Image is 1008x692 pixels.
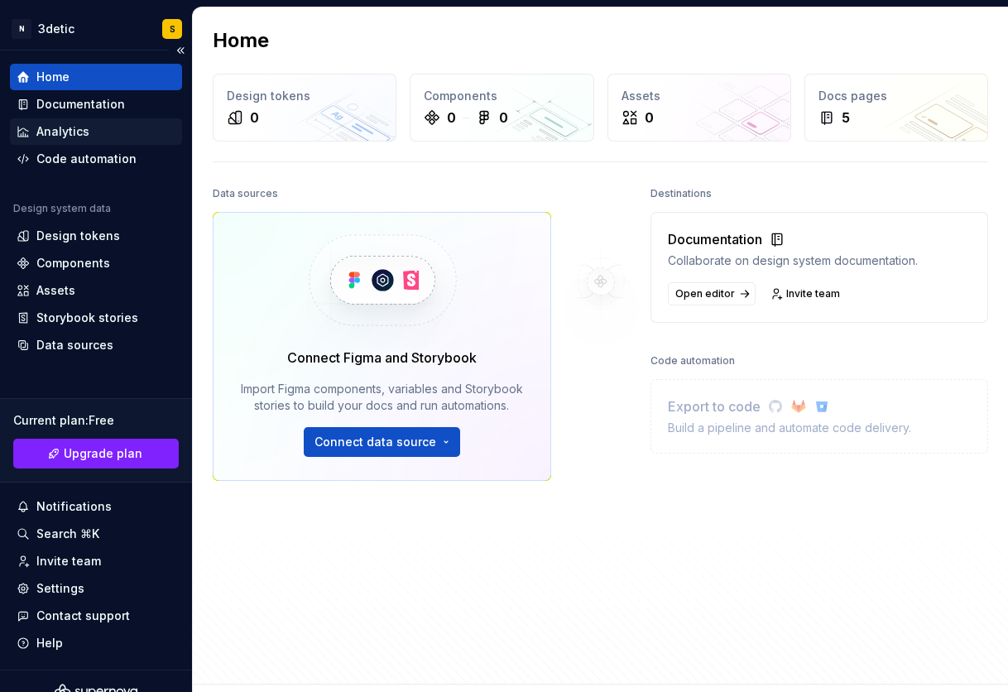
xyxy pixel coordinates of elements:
[13,202,111,215] div: Design system data
[36,255,110,272] div: Components
[10,603,182,629] button: Contact support
[36,608,130,624] div: Contact support
[10,250,182,276] a: Components
[650,349,735,372] div: Code automation
[10,64,182,90] a: Home
[607,74,791,142] a: Assets0
[36,282,75,299] div: Assets
[645,108,654,127] div: 0
[10,575,182,602] a: Settings
[675,287,735,300] span: Open editor
[38,21,74,37] div: 3detic
[36,69,70,85] div: Home
[36,228,120,244] div: Design tokens
[804,74,988,142] a: Docs pages5
[36,310,138,326] div: Storybook stories
[668,282,756,305] a: Open editor
[410,74,593,142] a: Components00
[10,630,182,656] button: Help
[36,96,125,113] div: Documentation
[36,151,137,167] div: Code automation
[36,123,89,140] div: Analytics
[213,74,396,142] a: Design tokens0
[650,182,712,205] div: Destinations
[36,526,99,542] div: Search ⌘K
[64,445,142,462] span: Upgrade plan
[36,337,113,353] div: Data sources
[13,412,179,429] div: Current plan : Free
[668,396,911,416] div: Export to code
[622,88,777,104] div: Assets
[786,287,840,300] span: Invite team
[668,252,918,269] div: Collaborate on design system documentation.
[668,420,911,436] div: Build a pipeline and automate code delivery.
[213,27,269,54] h2: Home
[766,282,847,305] a: Invite team
[237,381,527,414] div: Import Figma components, variables and Storybook stories to build your docs and run automations.
[13,439,179,469] a: Upgrade plan
[304,427,460,457] button: Connect data source
[250,108,259,127] div: 0
[12,19,31,39] div: N
[36,635,63,651] div: Help
[169,39,192,62] button: Collapse sidebar
[36,553,101,569] div: Invite team
[10,146,182,172] a: Code automation
[668,229,918,249] div: Documentation
[842,108,850,127] div: 5
[213,182,278,205] div: Data sources
[447,108,456,127] div: 0
[3,11,189,46] button: N3deticS
[287,348,477,368] div: Connect Figma and Storybook
[170,22,175,36] div: S
[499,108,508,127] div: 0
[10,493,182,520] button: Notifications
[314,434,436,450] span: Connect data source
[36,498,112,515] div: Notifications
[10,277,182,304] a: Assets
[818,88,974,104] div: Docs pages
[10,223,182,249] a: Design tokens
[10,118,182,145] a: Analytics
[227,88,382,104] div: Design tokens
[10,521,182,547] button: Search ⌘K
[10,332,182,358] a: Data sources
[36,580,84,597] div: Settings
[10,91,182,118] a: Documentation
[10,548,182,574] a: Invite team
[424,88,579,104] div: Components
[10,305,182,331] a: Storybook stories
